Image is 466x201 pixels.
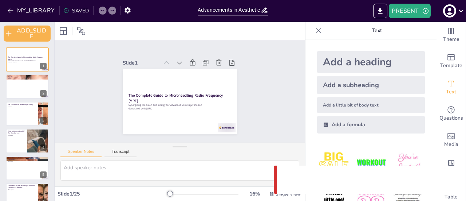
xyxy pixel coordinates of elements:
[8,60,47,62] p: Synergizing Precision and Energy for Advanced Skin Rejuvenation
[440,62,462,70] span: Template
[5,5,58,16] button: MY_LIBRARY
[444,140,458,148] span: Media
[128,93,223,104] strong: The Complete Guide to Microneedling Radio Frequency (MRF)
[58,190,169,197] div: Slide 1 / 25
[40,63,47,69] div: 1
[446,88,456,96] span: Text
[128,107,231,110] p: Generated with [URL]
[8,135,25,136] p: Mechanism
[8,61,47,63] p: Generated with [URL]
[40,144,47,151] div: 4
[8,78,47,79] p: Agenda
[58,25,69,37] div: Layout
[198,5,260,15] input: INSERT_TITLE
[437,127,466,153] div: Add images, graphics, shapes or video
[60,149,102,157] button: Speaker Notes
[437,22,466,48] div: Change the overall theme
[123,59,159,66] div: Slide 1
[439,114,463,122] span: Questions
[8,56,43,60] strong: The Complete Guide to Microneedling Radio Frequency (MRF)
[40,117,47,124] div: 3
[6,129,49,153] div: 4
[128,103,231,107] p: Synergizing Precision and Energy for Advanced Skin Rejuvenation
[246,190,263,197] div: 16 %
[6,74,49,98] div: 2
[391,145,425,179] img: 3.jpeg
[324,22,429,39] p: Text
[8,185,36,189] p: Deconstructing the Technology: The Radio Frequency Component
[445,193,458,201] span: Table
[443,35,459,43] span: Theme
[8,161,47,162] p: Technology
[317,51,425,73] div: Add a heading
[77,27,86,35] span: Position
[40,90,47,97] div: 2
[8,189,36,190] p: RF Component
[104,149,137,157] button: Transcript
[6,102,49,126] div: 3
[8,76,47,78] p: Agenda
[437,101,466,127] div: Get real-time input from your audience
[6,47,49,71] div: 1
[354,145,388,179] img: 2.jpeg
[317,97,425,113] div: Add a little bit of body text
[317,116,425,134] div: Add a formula
[8,157,47,161] p: Deconstructing the Technology: The Microneedling Component
[389,4,430,18] button: PRESENT
[437,74,466,101] div: Add text boxes
[317,76,425,94] div: Add a subheading
[4,26,51,42] button: ADD_SLIDE
[373,4,387,18] button: EXPORT_TO_POWERPOINT
[317,145,351,179] img: 1.jpeg
[40,171,47,178] div: 5
[437,153,466,179] div: Add charts and graphs
[63,7,89,14] div: SAVED
[6,156,49,180] div: 5
[8,106,36,108] p: Evolution
[297,175,437,184] p: Something went wrong with the request. (CORS)
[437,48,466,74] div: Add ready made slides
[8,104,36,106] p: The Evolution: From Needling to Energy
[8,130,25,134] p: What is Microneedling RF? The Core Concept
